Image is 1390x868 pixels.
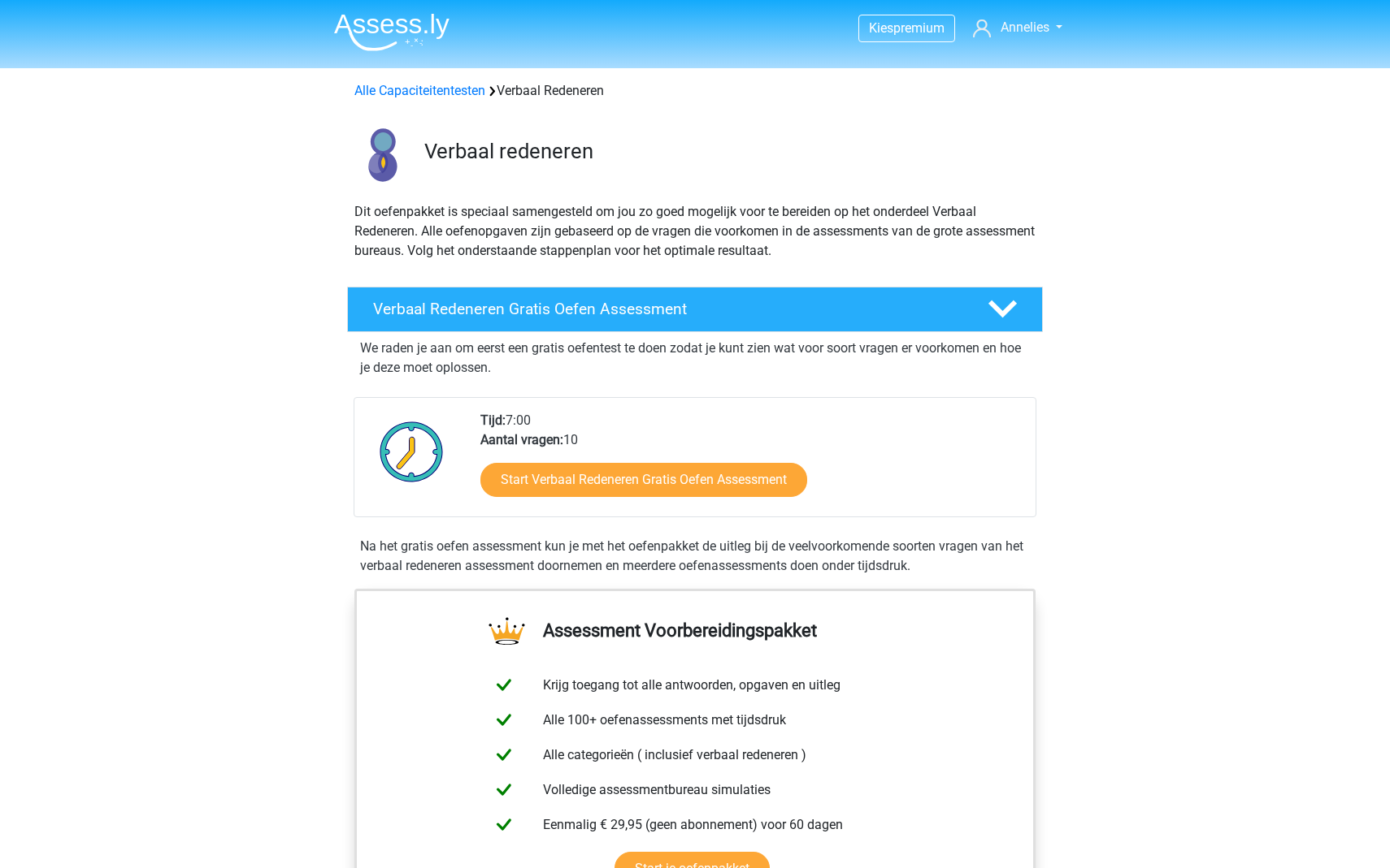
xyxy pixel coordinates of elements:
img: Klok [371,411,453,492]
a: Start Verbaal Redeneren Gratis Oefen Assessment [480,463,807,497]
img: verbaal redeneren [348,120,417,189]
div: Na het gratis oefen assessment kun je met het oefenpakket de uitleg bij de veelvoorkomende soorte... [354,537,1036,576]
span: premium [893,20,945,36]
span: Kies [869,20,893,36]
img: Assessly [334,13,450,51]
b: Tijd: [480,412,506,428]
a: Annelies [966,18,1069,37]
h4: Verbaal Redeneren Gratis Oefen Assessment [373,300,962,318]
p: Dit oefenpakket is speciaal samengesteld om jou zo goed mogelijk voor te bereiden op het onderdee... [354,202,1036,261]
span: Annelies [1001,19,1049,35]
div: 7:00 10 [468,411,1035,516]
h3: Verbaal redeneren [424,139,1030,164]
a: Alle Capaciteitentesten [354,83,485,98]
b: Aantal vragen: [480,432,563,447]
p: We raden je aan om eerst een gratis oefentest te doen zodat je kunt zien wat voor soort vragen er... [360,339,1030,378]
a: Kiespremium [859,17,954,39]
div: Verbaal Redeneren [348,81,1042,101]
a: Verbaal Redeneren Gratis Oefen Assessment [341,287,1049,332]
